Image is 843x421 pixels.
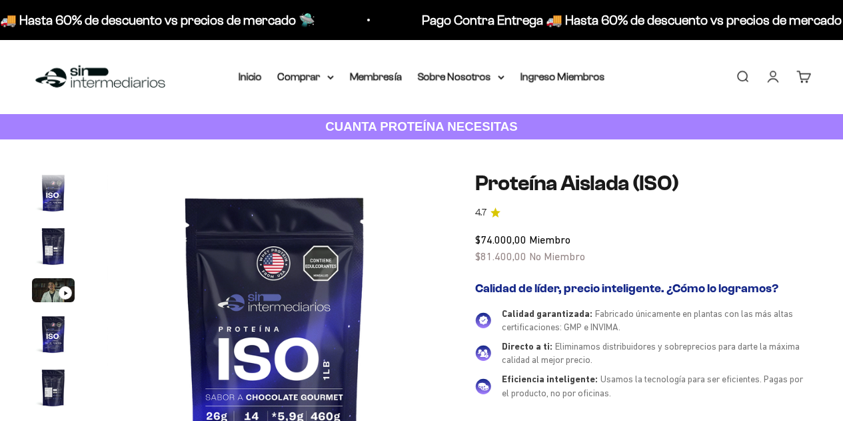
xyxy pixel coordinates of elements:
button: Ir al artículo 2 [32,225,75,272]
span: Usamos la tecnología para ser eficientes. Pagas por el producto, no por oficinas. [502,374,803,398]
strong: CUANTA PROTEÍNA NECESITAS [325,119,518,133]
a: Inicio [239,71,262,82]
span: Calidad garantizada: [502,308,592,319]
span: $81.400,00 [475,250,526,262]
img: Proteína Aislada (ISO) [32,225,75,268]
span: $74.000,00 [475,234,526,246]
a: Ingreso Miembros [520,71,605,82]
img: Directo a ti [475,345,491,361]
img: Proteína Aislada (ISO) [32,171,75,214]
summary: Comprar [278,68,334,85]
button: Ir al artículo 4 [32,313,75,360]
img: Calidad garantizada [475,312,491,328]
button: Ir al artículo 3 [32,278,75,306]
span: Fabricado únicamente en plantas con las más altas certificaciones: GMP e INVIMA. [502,308,793,333]
img: Eficiencia inteligente [475,378,491,394]
img: Proteína Aislada (ISO) [32,366,75,409]
summary: Sobre Nosotros [418,68,504,85]
a: Membresía [350,71,402,82]
span: 4.7 [475,205,486,220]
h2: Calidad de líder, precio inteligente. ¿Cómo lo logramos? [475,282,811,296]
span: Eliminamos distribuidores y sobreprecios para darte la máxima calidad al mejor precio. [502,341,800,366]
span: Miembro [529,234,570,246]
a: 4.74.7 de 5.0 estrellas [475,205,811,220]
span: No Miembro [529,250,585,262]
span: Directo a ti: [502,341,552,352]
button: Ir al artículo 1 [32,171,75,218]
button: Ir al artículo 5 [32,366,75,413]
img: Proteína Aislada (ISO) [32,313,75,356]
span: Eficiencia inteligente: [502,374,598,384]
h1: Proteína Aislada (ISO) [475,171,811,195]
